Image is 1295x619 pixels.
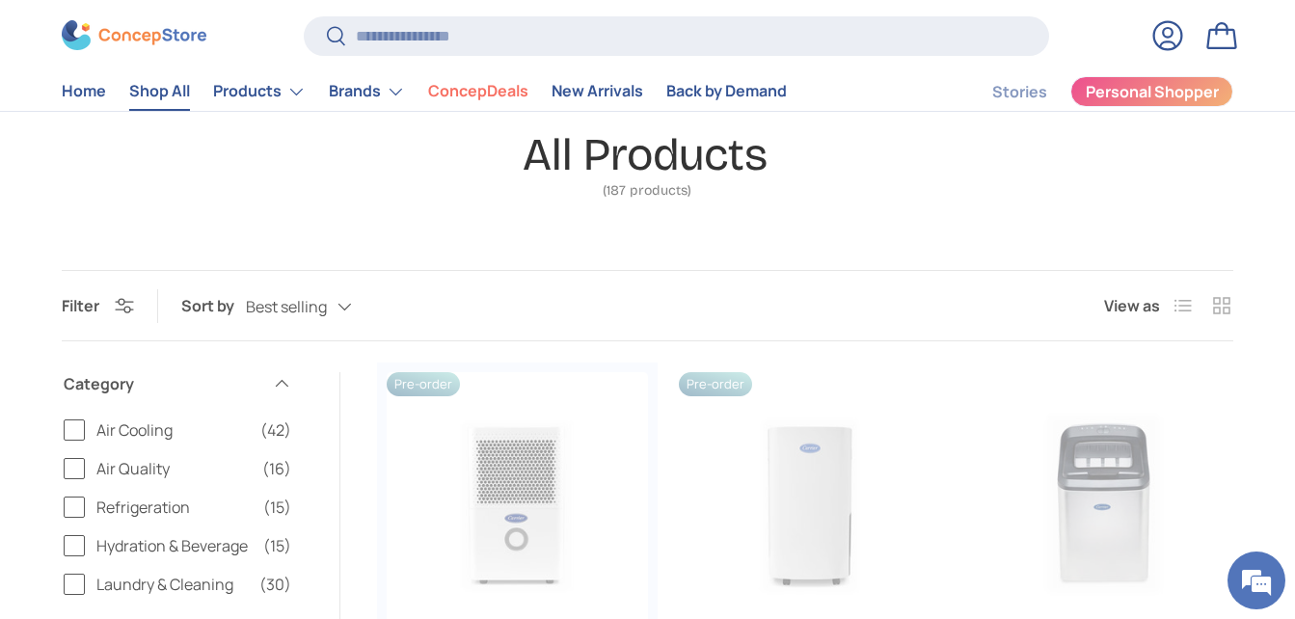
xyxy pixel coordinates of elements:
span: We're online! [112,186,266,381]
summary: Brands [317,72,417,111]
img: ConcepStore [62,21,206,51]
a: Shop All [129,73,190,111]
button: Filter [62,295,134,316]
span: Air Quality [96,457,251,480]
nav: Primary [62,72,787,111]
span: (30) [259,573,291,596]
button: Best selling [246,290,391,324]
a: ConcepDeals [428,73,528,111]
summary: Category [64,349,291,418]
span: Filter [62,295,99,316]
label: Sort by [181,294,246,317]
a: Back by Demand [666,73,787,111]
span: View as [1104,294,1160,317]
summary: Products [202,72,317,111]
a: Home [62,73,106,111]
nav: Secondary [946,72,1233,111]
span: Hydration & Beverage [96,534,252,557]
div: Minimize live chat window [316,10,363,56]
a: Personal Shopper [1070,76,1233,107]
div: Chat with us now [100,108,324,133]
span: Air Cooling [96,418,249,442]
span: Laundry & Cleaning [96,573,248,596]
span: (16) [262,457,291,480]
h1: All Products [523,127,768,182]
textarea: Type your message and hit 'Enter' [10,414,367,481]
span: Category [64,372,260,395]
span: (15) [263,534,291,557]
span: (42) [260,418,291,442]
span: (187 products) [523,184,772,198]
span: Refrigeration [96,496,252,519]
span: Personal Shopper [1086,85,1219,100]
a: Stories [992,73,1047,111]
a: New Arrivals [552,73,643,111]
span: (15) [263,496,291,519]
span: Best selling [246,298,327,316]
